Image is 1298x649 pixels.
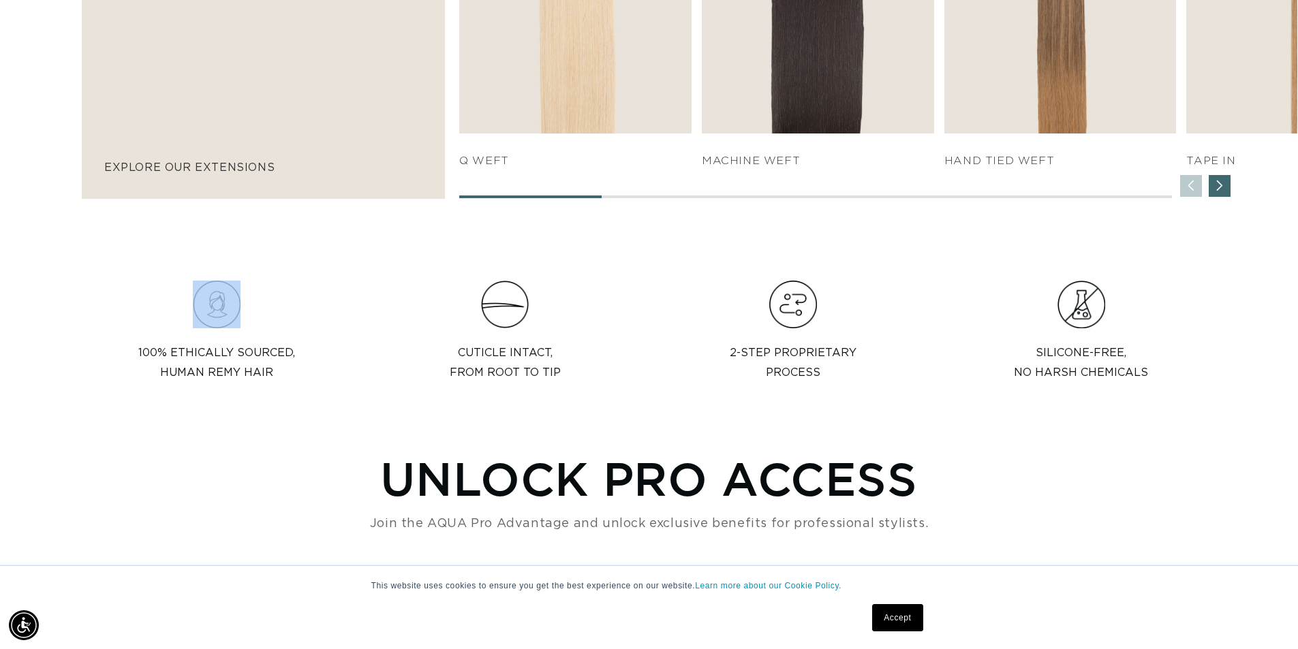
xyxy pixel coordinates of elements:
[193,281,241,328] img: Hair_Icon_a70f8c6f-f1c4-41e1-8dbd-f323a2e654e6.png
[1057,281,1105,328] img: Group.png
[1230,584,1298,649] iframe: Chat Widget
[730,343,856,383] p: 2-step proprietary process
[104,158,422,178] p: explore our extensions
[695,581,841,590] a: Learn more about our Cookie Policy.
[459,154,692,168] h4: q weft
[380,475,917,482] h2: UNLOCK PRO ACCESS
[702,154,934,168] h4: Machine Weft
[1209,175,1231,197] div: Next slide
[9,610,39,640] div: Accessibility Menu
[371,580,927,592] p: This website uses cookies to ensure you get the best experience on our website.
[1014,343,1148,383] p: Silicone-Free, No Harsh Chemicals
[481,281,529,328] img: Clip_path_group_11631e23-4577-42dd-b462-36179a27abaf.png
[450,343,561,383] p: Cuticle intact, from root to tip
[872,604,923,631] a: Accept
[138,343,295,383] p: 100% Ethically sourced, Human Remy Hair
[370,515,928,533] p: Join the AQUA Pro Advantage and unlock exclusive benefits for professional stylists.
[944,154,1177,168] h4: HAND TIED WEFT
[769,281,817,328] img: Hair_Icon_e13bf847-e4cc-4568-9d64-78eb6e132bb2.png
